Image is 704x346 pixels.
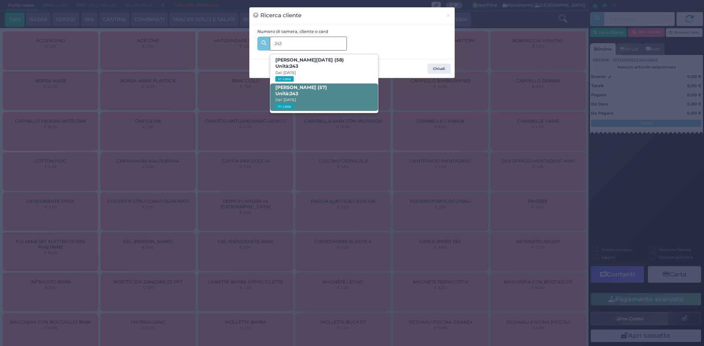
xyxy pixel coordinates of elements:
label: Numero di camera, cliente o card [257,29,328,35]
span: × [446,11,451,19]
button: Chiudi [442,7,455,24]
b: [PERSON_NAME] (57) [275,85,327,96]
small: In casa [275,104,293,109]
strong: 243 [290,63,298,69]
small: In casa [275,76,293,82]
input: Es. 'Mario Rossi', '220' o '108123234234' [270,37,347,51]
span: Unità: [275,63,298,70]
h3: Ricerca cliente [253,11,301,20]
strong: 243 [290,91,298,96]
button: Chiudi [428,64,451,74]
b: [PERSON_NAME][DATE] (58) [275,57,344,69]
span: Unità: [275,91,298,97]
small: Dal: [DATE] [275,70,296,75]
small: Dal: [DATE] [275,97,296,102]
